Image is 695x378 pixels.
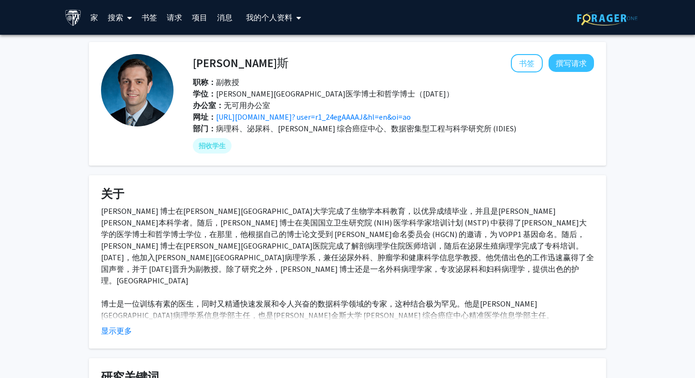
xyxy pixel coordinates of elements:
a: 请求 [162,0,187,34]
font: 撰写请求 [556,58,587,68]
font: 个人资料 [261,13,292,22]
font: 部门： [193,124,216,133]
a: 在新标签页中打开 [216,112,411,122]
font: 书签 [519,58,535,68]
font: 消息 [217,13,232,22]
font: 显示更多 [101,326,132,336]
a: 项目 [187,0,212,34]
a: 消息 [212,0,237,34]
font: [PERSON_NAME][GEOGRAPHIC_DATA]医学博士和哲学博士（[DATE]） [216,89,454,98]
font: 关于 [101,186,124,201]
font: 请求 [167,13,182,22]
font: 项目 [192,13,207,22]
a: 书签 [137,0,162,34]
font: 无可用办公室 [224,100,270,110]
font: 书签 [142,13,157,22]
font: 招收学生 [199,141,226,150]
font: 副教授 [216,77,239,87]
font: [PERSON_NAME] 博士在[PERSON_NAME][GEOGRAPHIC_DATA]大学完成了生物学本科教育，以优异成绩毕业，并且是[PERSON_NAME][PERSON_NAME]... [101,206,594,285]
a: 家 [86,0,103,34]
font: 搜索 [108,13,123,22]
img: ForagerOne 标志 [577,11,637,26]
button: 向 Alexander Baras 撰写请求 [549,54,594,72]
font: [URL][DOMAIN_NAME]? user=r1_24egAAAAJ&hl=en&oi=ao [216,112,411,122]
font: 职称： [193,77,216,87]
font: 办公室： [193,100,224,110]
button: 将 Alexander Baras 添加到书签 [511,54,543,72]
font: 网址： [193,112,216,122]
img: 约翰·霍普金斯大学标志 [65,9,82,26]
font: 博士是一位训练有素的医生，同时又精通快速发展和令人兴奋的数据科学领域的专家，这种结合极为罕见。他是[PERSON_NAME][GEOGRAPHIC_DATA]病理学系信息学部主任，也是[PERS... [101,299,593,378]
button: 显示更多 [101,325,132,336]
font: [PERSON_NAME]斯 [193,56,289,70]
font: 家 [90,13,98,22]
font: 我的 [246,13,261,22]
img: 个人资料图片 [101,54,174,126]
font: 学位： [193,89,216,98]
font: 病理科、泌尿科、[PERSON_NAME] 综合癌症中心、数据密集型工程与科学研究所 (IDIES) [216,124,516,133]
iframe: 聊天 [7,335,41,371]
